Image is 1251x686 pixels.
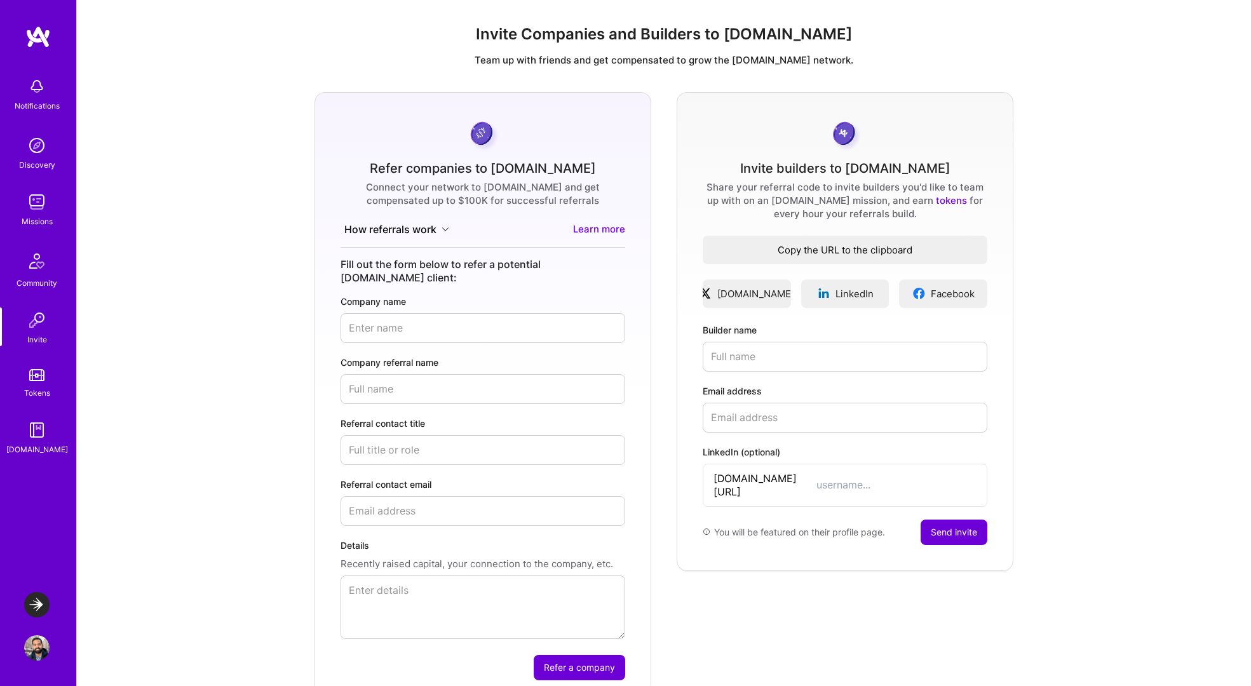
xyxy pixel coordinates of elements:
[25,25,51,48] img: logo
[828,118,862,152] img: grayCoin
[713,472,816,499] span: [DOMAIN_NAME][URL]
[21,592,53,617] a: LaunchDarkly: Experimentation Delivery Team
[703,342,987,372] input: Full name
[19,158,55,171] div: Discovery
[466,118,499,152] img: purpleCoin
[24,417,50,443] img: guide book
[22,246,52,276] img: Community
[87,25,1241,44] h1: Invite Companies and Builders to [DOMAIN_NAME]
[29,369,44,381] img: tokens
[341,496,625,526] input: Email address
[703,243,987,257] span: Copy the URL to the clipboard
[703,520,885,545] div: You will be featured on their profile page.
[17,276,57,290] div: Community
[703,323,987,337] label: Builder name
[24,635,50,661] img: User Avatar
[341,539,625,552] label: Details
[341,417,625,430] label: Referral contact title
[703,279,791,308] a: [DOMAIN_NAME]
[835,287,874,300] span: LinkedIn
[699,287,712,300] img: xLogo
[341,435,625,465] input: Full title or role
[534,655,625,680] button: Refer a company
[341,258,625,285] div: Fill out the form below to refer a potential [DOMAIN_NAME] client:
[703,384,987,398] label: Email address
[341,313,625,343] input: Enter name
[936,194,967,206] a: tokens
[341,356,625,369] label: Company referral name
[931,287,975,300] span: Facebook
[341,557,625,570] p: Recently raised capital, your connection to the company, etc.
[6,443,68,456] div: [DOMAIN_NAME]
[24,307,50,333] img: Invite
[703,236,987,264] button: Copy the URL to the clipboard
[22,215,53,228] div: Missions
[573,222,625,237] a: Learn more
[24,74,50,99] img: bell
[24,189,50,215] img: teamwork
[703,180,987,220] div: Share your referral code to invite builders you'd like to team up with on an [DOMAIN_NAME] missio...
[921,520,987,545] button: Send invite
[341,180,625,207] div: Connect your network to [DOMAIN_NAME] and get compensated up to $100K for successful referrals
[341,222,453,237] button: How referrals work
[24,386,50,400] div: Tokens
[703,403,987,433] input: Email address
[87,53,1241,67] p: Team up with friends and get compensated to grow the [DOMAIN_NAME] network.
[24,592,50,617] img: LaunchDarkly: Experimentation Delivery Team
[816,478,977,492] input: username...
[899,279,987,308] a: Facebook
[817,287,830,300] img: linkedinLogo
[27,333,47,346] div: Invite
[341,295,625,308] label: Company name
[21,635,53,661] a: User Avatar
[24,133,50,158] img: discovery
[15,99,60,112] div: Notifications
[703,445,987,459] label: LinkedIn (optional)
[801,279,889,308] a: LinkedIn
[740,162,950,175] div: Invite builders to [DOMAIN_NAME]
[370,162,596,175] div: Refer companies to [DOMAIN_NAME]
[341,374,625,404] input: Full name
[341,478,625,491] label: Referral contact email
[912,287,926,300] img: facebookLogo
[717,287,794,300] span: [DOMAIN_NAME]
